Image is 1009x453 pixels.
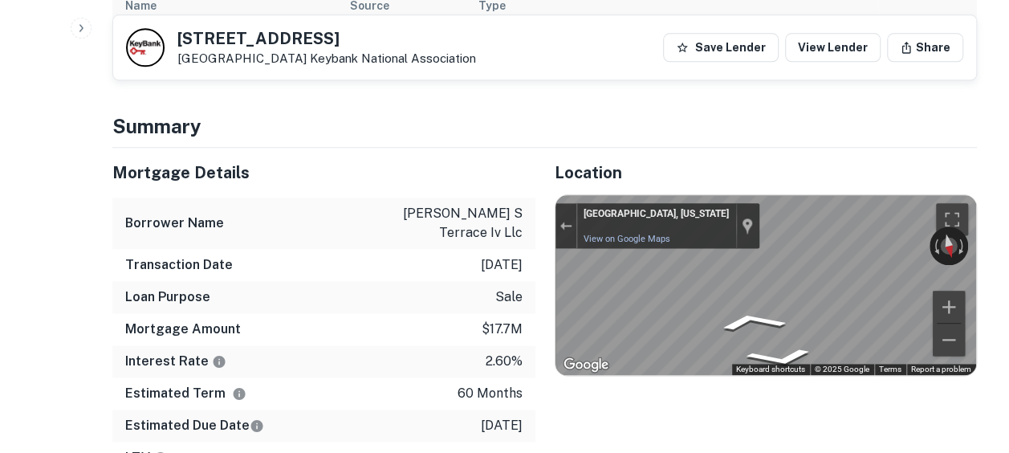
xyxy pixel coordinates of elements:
h6: Loan Purpose [125,288,210,307]
button: Zoom in [933,291,965,323]
svg: Estimate is based on a standard schedule for this type of loan. [250,418,264,433]
p: [DATE] [481,255,523,275]
p: sale [495,288,523,307]
p: [DATE] [481,416,523,435]
a: Report a problem [911,365,971,373]
a: View on Google Maps [584,234,670,244]
p: [GEOGRAPHIC_DATA] [177,51,476,66]
span: © 2025 Google [815,365,869,373]
button: Save Lender [663,33,779,62]
h6: Estimated Term [125,384,246,403]
svg: Term is based on a standard schedule for this type of loan. [232,386,246,401]
button: Share [887,33,963,62]
a: View Lender [785,33,881,62]
a: Keybank National Association [310,51,476,65]
button: Exit the Street View [555,215,576,237]
a: Open this area in Google Maps (opens a new window) [559,354,612,375]
iframe: Chat Widget [929,324,1009,402]
button: Keyboard shortcuts [736,364,805,375]
h5: Location [555,161,978,185]
p: $17.7m [482,320,523,339]
h6: Estimated Due Date [125,416,264,435]
a: Show location on map [742,217,753,235]
path: Go North [725,343,836,371]
p: 60 months [458,384,523,403]
button: Reset the view [937,225,961,266]
h6: Mortgage Amount [125,320,241,339]
button: Rotate counterclockwise [930,226,941,265]
a: Terms (opens in new tab) [879,365,901,373]
div: Map [555,195,977,375]
p: 2.60% [486,352,523,371]
img: Google [559,354,612,375]
h6: Transaction Date [125,255,233,275]
path: Go South [696,308,807,337]
p: [PERSON_NAME] s terrace iv llc [378,204,523,243]
h6: Interest Rate [125,352,226,371]
h4: Summary [112,112,977,141]
button: Rotate clockwise [957,226,968,265]
svg: The interest rates displayed on the website are for informational purposes only and may be report... [212,354,226,369]
div: Street View [555,195,977,375]
div: [GEOGRAPHIC_DATA], [US_STATE] [584,208,729,221]
h5: Mortgage Details [112,161,535,185]
button: Toggle fullscreen view [936,203,968,235]
h5: [STREET_ADDRESS] [177,31,476,47]
h6: Borrower Name [125,214,224,233]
